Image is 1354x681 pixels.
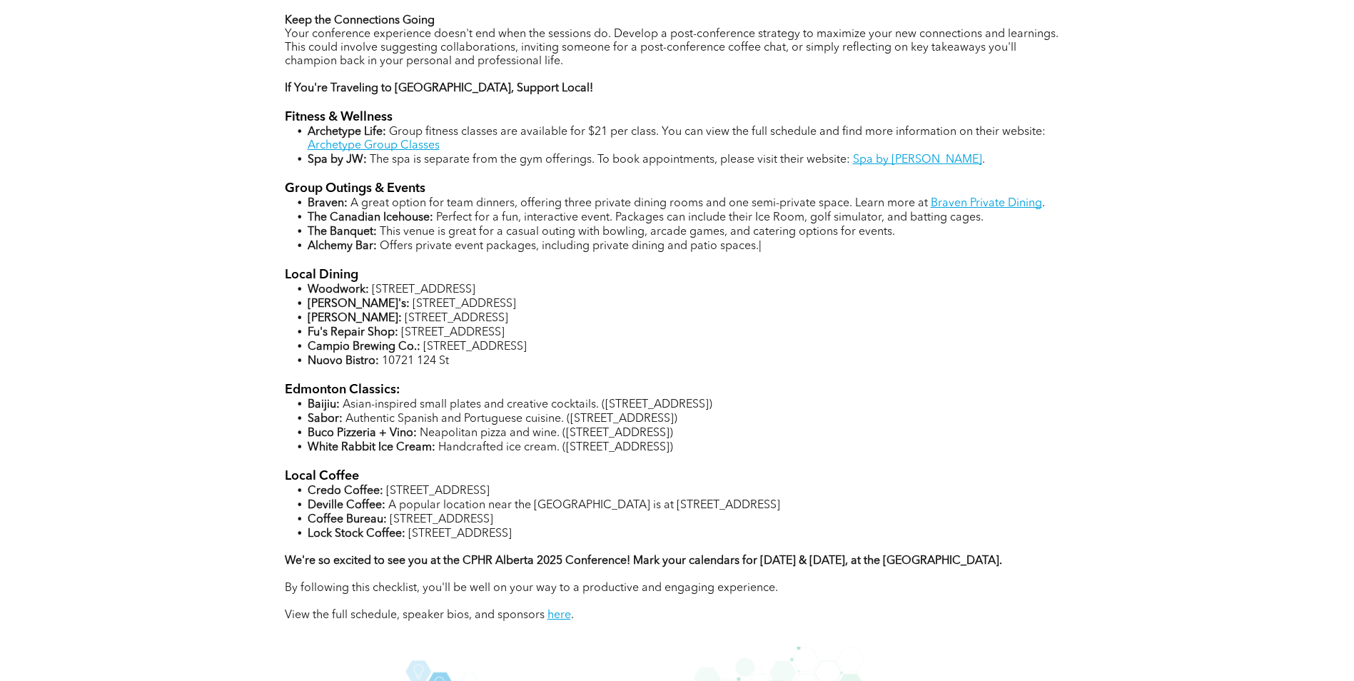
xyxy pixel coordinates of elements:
span: [STREET_ADDRESS] [408,528,512,540]
strong: Keep the Connections Going [285,15,435,26]
span: Perfect for a fun, interactive event. Packages can include their Ice Room, golf simulator, and ba... [436,212,984,223]
a: Braven Private Dining [931,198,1042,209]
span: A popular location near the [GEOGRAPHIC_DATA] is at [STREET_ADDRESS] [388,500,780,511]
span: . [982,154,985,166]
span: [STREET_ADDRESS] [372,284,475,296]
span: Local Dining [285,268,358,281]
strong: Alchemy Bar: [308,241,377,252]
strong: Spa by JW: [308,154,367,166]
strong: Baijiu: [308,399,340,410]
a: Archetype Group Classes [308,140,440,151]
span: Neapolitan pizza and wine. ([STREET_ADDRESS]) [420,428,673,439]
strong: Woodwork: [308,284,369,296]
span: Your conference experience doesn't end when the sessions do. Develop a post-conference strategy t... [285,29,1059,67]
strong: [PERSON_NAME]: [308,313,402,324]
strong: Braven: [308,198,348,209]
span: [STREET_ADDRESS] [390,514,493,525]
a: here [547,610,571,621]
span: [STREET_ADDRESS] [413,298,516,310]
strong: [PERSON_NAME]'s: [308,298,410,310]
strong: Credo Coffee: [308,485,383,497]
span: Offers private event packages, including private dining and patio spaces.| [380,241,762,252]
span: Fitness & Wellness [285,111,393,123]
strong: Buco Pizzeria + Vino: [308,428,417,439]
span: This venue is great for a casual outing with bowling, arcade games, and catering options for events. [380,226,895,238]
strong: Fu's Repair Shop: [308,327,398,338]
span: Authentic Spanish and Portuguese cuisine. ([STREET_ADDRESS]) [345,413,677,425]
strong: Campio Brewing Co.: [308,341,420,353]
span: . [1042,198,1045,209]
span: [STREET_ADDRESS] [405,313,508,324]
strong: The Banquet: [308,226,377,238]
strong: Sabor: [308,413,343,425]
strong: Lock Stock Coffee: [308,528,405,540]
strong: Deville Coffee: [308,500,385,511]
span: 10721 124 St [382,355,449,367]
span: . [571,610,574,621]
span: [STREET_ADDRESS] [386,485,490,497]
span: Asian-inspired small plates and creative cocktails. ([STREET_ADDRESS]) [343,399,712,410]
span: [STREET_ADDRESS] [423,341,527,353]
span: View the full schedule, speaker bios, and sponsors [285,610,545,621]
strong: We're so excited to see you at the CPHR Alberta 2025 Conference! Mark your calendars for [DATE] &... [285,555,1002,567]
strong: Archetype Life: [308,126,386,138]
span: A great option for team dinners, offering three private dining rooms and one semi-private space. ... [350,198,928,209]
span: Local Coffee [285,470,359,483]
span: The spa is separate from the gym offerings. To book appointments, please visit their website: [370,154,850,166]
strong: White Rabbit Ice Cream: [308,442,435,453]
span: Handcrafted ice cream. ([STREET_ADDRESS]) [438,442,673,453]
span: Group Outings & Events [285,182,425,195]
strong: Nuovo Bistro: [308,355,379,367]
span: By following this checklist, you'll be well on your way to a productive and engaging experience. [285,582,778,594]
strong: The Canadian Icehouse: [308,212,433,223]
strong: If You're Traveling to [GEOGRAPHIC_DATA], Support Local! [285,83,593,94]
span: Group fitness classes are available for $21 per class. You can view the full schedule and find mo... [389,126,1046,138]
span: Edmonton Classics: [285,383,400,396]
span: [STREET_ADDRESS] [401,327,505,338]
a: Spa by [PERSON_NAME] [853,154,982,166]
strong: Coffee Bureau: [308,514,387,525]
